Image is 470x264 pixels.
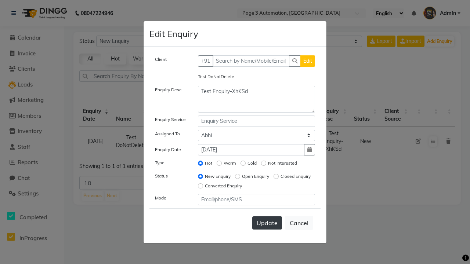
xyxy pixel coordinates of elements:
span: Update [257,219,278,227]
input: Search by Name/Mobile/Email/Code [213,55,290,67]
label: Not Interested [268,160,297,166]
h4: Edit Enquiry [149,27,198,40]
label: Open Enquiry [242,173,269,180]
label: Type [155,159,164,166]
label: Enquiry Date [155,146,181,153]
label: Client [155,56,167,63]
label: Hot [205,160,212,166]
label: New Enquiry [205,173,231,180]
button: Update [252,216,282,230]
label: Status [155,173,168,179]
input: Email/phone/SMS [198,194,315,205]
label: Test DoNotDelete [198,73,234,80]
span: Edit [303,58,312,64]
label: Cold [247,160,257,166]
label: Closed Enquiry [281,173,311,180]
label: Enquiry Desc [155,87,181,93]
button: Cancel [285,216,313,230]
label: Mode [155,195,166,201]
input: Enquiry Service [198,115,315,127]
button: +91 [198,55,213,67]
label: Converted Enquiry [205,183,242,189]
label: Assigned To [155,131,180,137]
label: Enquiry Service [155,116,186,123]
button: Edit [300,55,315,67]
label: Warm [224,160,236,166]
